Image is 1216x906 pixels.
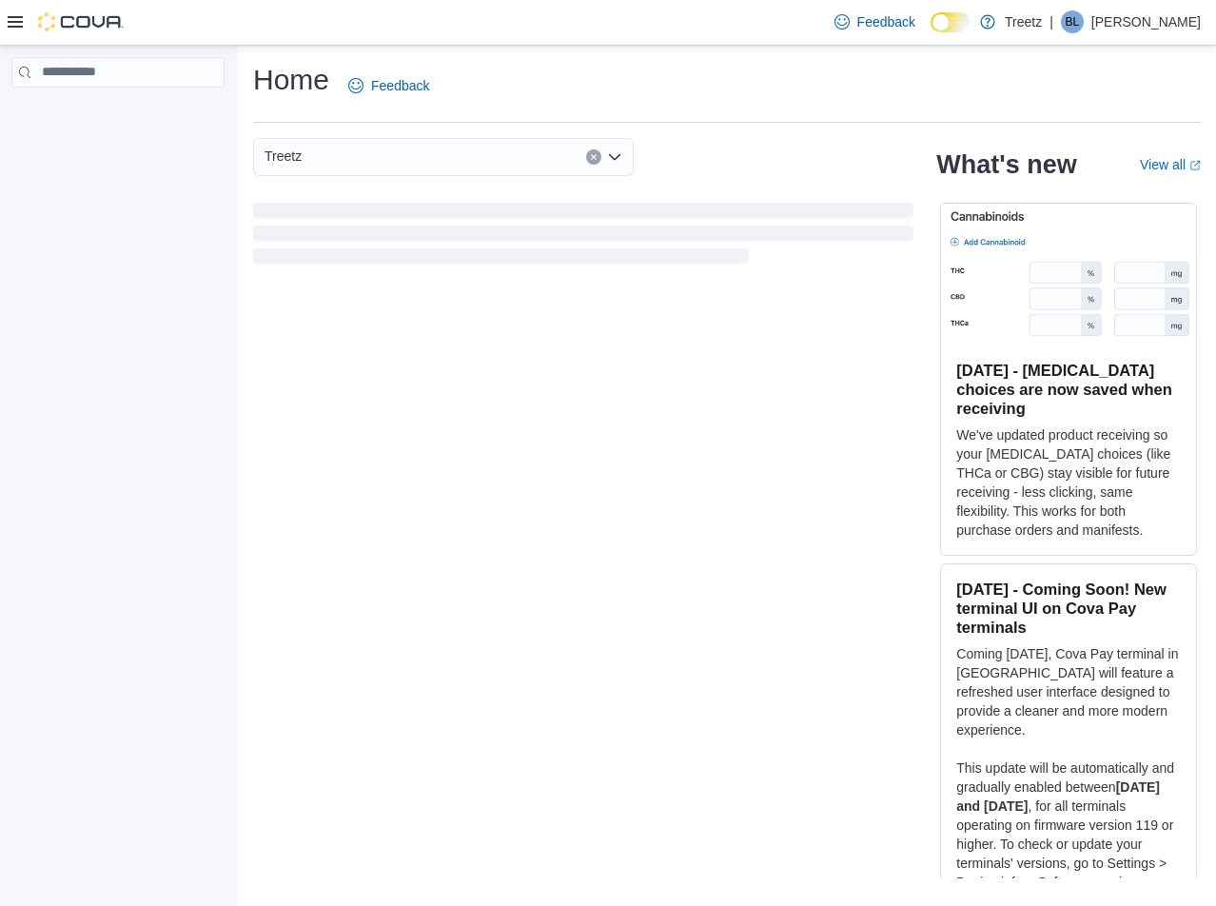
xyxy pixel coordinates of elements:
[956,758,1181,892] p: This update will be automatically and gradually enabled between , for all terminals operating on ...
[265,145,302,167] span: Treetz
[827,3,923,41] a: Feedback
[253,61,329,99] h1: Home
[1049,10,1053,33] p: |
[1061,10,1084,33] div: Brandon Lee
[956,425,1181,540] p: We've updated product receiving so your [MEDICAL_DATA] choices (like THCa or CBG) stay visible fo...
[1140,157,1201,172] a: View allExternal link
[586,149,601,165] button: Clear input
[1066,10,1080,33] span: BL
[956,644,1181,739] p: Coming [DATE], Cova Pay terminal in [GEOGRAPHIC_DATA] will feature a refreshed user interface des...
[1091,10,1201,33] p: [PERSON_NAME]
[1189,160,1201,171] svg: External link
[956,580,1181,637] h3: [DATE] - Coming Soon! New terminal UI on Cova Pay terminals
[936,149,1076,180] h2: What's new
[956,779,1160,814] strong: [DATE] and [DATE]
[253,207,913,267] span: Loading
[1005,10,1042,33] p: Treetz
[11,91,225,137] nav: Complex example
[857,12,915,31] span: Feedback
[371,76,429,95] span: Feedback
[607,149,622,165] button: Open list of options
[38,12,124,31] img: Cova
[931,32,932,33] span: Dark Mode
[341,67,437,105] a: Feedback
[956,361,1181,418] h3: [DATE] - [MEDICAL_DATA] choices are now saved when receiving
[931,12,971,32] input: Dark Mode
